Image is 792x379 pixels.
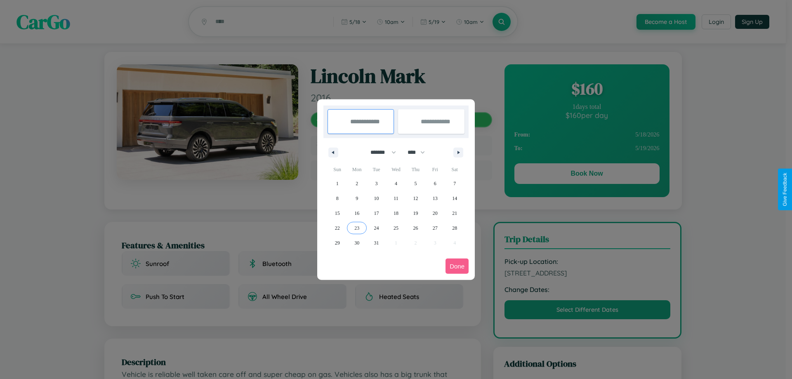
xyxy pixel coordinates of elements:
[782,173,788,206] div: Give Feedback
[445,259,469,274] button: Done
[386,221,405,235] button: 25
[425,163,445,176] span: Fri
[354,235,359,250] span: 30
[452,221,457,235] span: 28
[374,221,379,235] span: 24
[453,176,456,191] span: 7
[367,176,386,191] button: 3
[354,221,359,235] span: 23
[335,235,340,250] span: 29
[367,235,386,250] button: 31
[445,163,464,176] span: Sat
[425,221,445,235] button: 27
[425,191,445,206] button: 13
[425,176,445,191] button: 6
[434,176,436,191] span: 6
[328,221,347,235] button: 22
[433,191,438,206] span: 13
[386,206,405,221] button: 18
[347,191,366,206] button: 9
[354,206,359,221] span: 16
[445,221,464,235] button: 28
[386,191,405,206] button: 11
[356,191,358,206] span: 9
[328,206,347,221] button: 15
[328,191,347,206] button: 8
[406,176,425,191] button: 5
[445,206,464,221] button: 21
[347,163,366,176] span: Mon
[328,235,347,250] button: 29
[328,176,347,191] button: 1
[445,191,464,206] button: 14
[347,221,366,235] button: 23
[406,206,425,221] button: 19
[452,206,457,221] span: 21
[347,176,366,191] button: 2
[367,191,386,206] button: 10
[413,206,418,221] span: 19
[452,191,457,206] span: 14
[374,235,379,250] span: 31
[425,206,445,221] button: 20
[328,163,347,176] span: Sun
[375,176,378,191] span: 3
[347,206,366,221] button: 16
[394,221,398,235] span: 25
[413,191,418,206] span: 12
[406,191,425,206] button: 12
[394,191,398,206] span: 11
[406,221,425,235] button: 26
[374,206,379,221] span: 17
[433,206,438,221] span: 20
[347,235,366,250] button: 30
[414,176,417,191] span: 5
[386,176,405,191] button: 4
[413,221,418,235] span: 26
[336,191,339,206] span: 8
[445,176,464,191] button: 7
[394,206,398,221] span: 18
[433,221,438,235] span: 27
[367,221,386,235] button: 24
[356,176,358,191] span: 2
[335,206,340,221] span: 15
[335,221,340,235] span: 22
[367,206,386,221] button: 17
[367,163,386,176] span: Tue
[395,176,397,191] span: 4
[374,191,379,206] span: 10
[406,163,425,176] span: Thu
[386,163,405,176] span: Wed
[336,176,339,191] span: 1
